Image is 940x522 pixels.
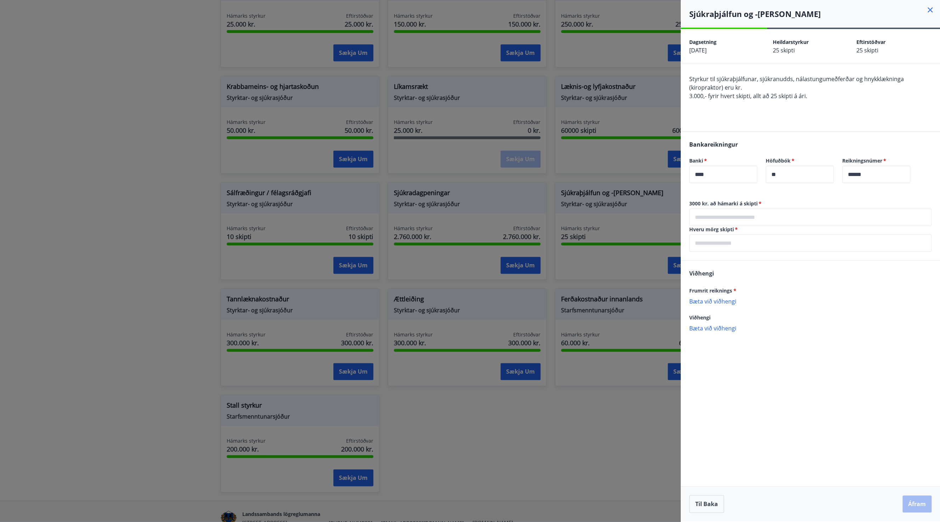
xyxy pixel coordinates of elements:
label: Hveru mörg skipti [689,226,931,233]
div: Hveru mörg skipti [689,234,931,252]
span: Styrkur til sjúkraþjálfunar, sjúkranudds, nálastungumeðferðar og hnykklækninga (kiropraktor) eru kr. [689,75,904,91]
h4: Sjúkraþjálfun og -[PERSON_NAME] [689,8,940,19]
p: Bæta við viðhengi [689,297,931,305]
span: Bankareikningur [689,141,738,148]
div: 3000 kr. að hámarki á skipti [689,209,931,226]
span: Viðhengi [689,269,714,277]
label: Banki [689,157,757,164]
span: Eftirstöðvar [856,39,885,45]
span: 3.000,- fyrir hvert skipti, allt að 25 skipti á ári. [689,92,807,100]
span: Frumrit reiknings [689,287,736,294]
span: 25 skipti [856,46,878,54]
label: Höfuðbók [766,157,834,164]
span: 25 skipti [773,46,795,54]
span: [DATE] [689,46,707,54]
span: Dagsetning [689,39,717,45]
label: Reikningsnúmer [842,157,910,164]
p: Bæta við viðhengi [689,324,931,331]
span: Heildarstyrkur [773,39,809,45]
button: Til baka [689,495,724,513]
span: Viðhengi [689,314,710,321]
label: 3000 kr. að hámarki á skipti [689,200,931,207]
